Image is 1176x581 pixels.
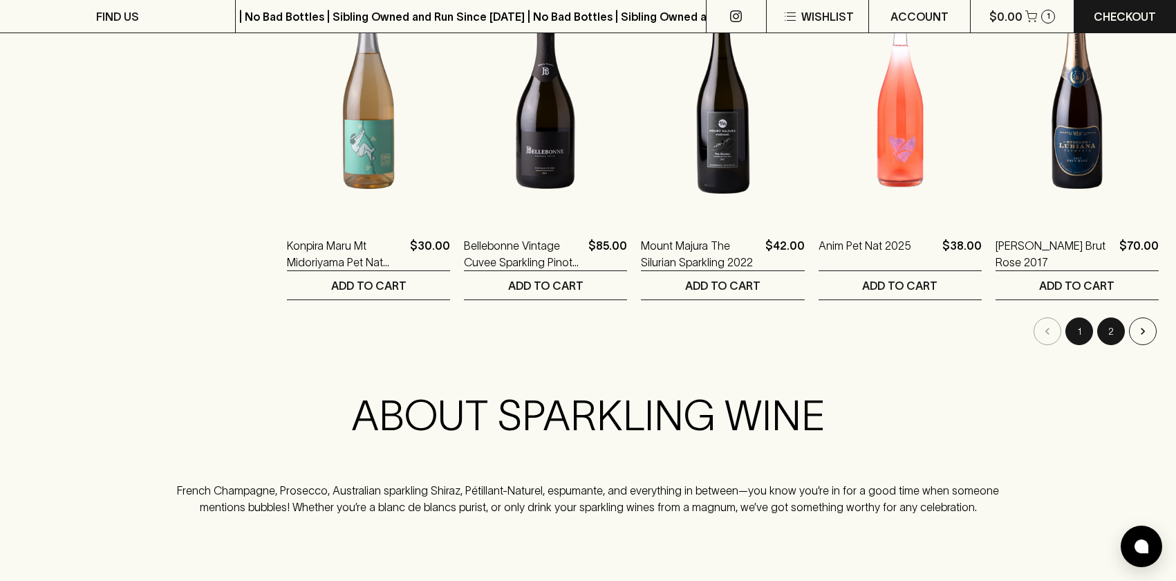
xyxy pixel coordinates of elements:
[96,8,139,25] p: FIND US
[1119,237,1159,270] p: $70.00
[765,237,805,270] p: $42.00
[819,271,982,299] button: ADD TO CART
[176,391,1000,441] h2: ABOUT SPARKLING WINE
[890,8,949,25] p: ACCOUNT
[862,277,937,294] p: ADD TO CART
[464,271,627,299] button: ADD TO CART
[1039,277,1114,294] p: ADD TO CART
[1065,317,1093,345] button: page 1
[1097,317,1125,345] button: Go to page 2
[508,277,584,294] p: ADD TO CART
[1135,539,1148,553] img: bubble-icon
[989,8,1023,25] p: $0.00
[641,237,759,270] a: Mount Majura The Silurian Sparkling 2022
[464,237,583,270] a: Bellebonne Vintage Cuvee Sparkling Pinot Chardonnay 2021
[287,271,450,299] button: ADD TO CART
[176,482,1000,515] p: French Champagne, Prosecco, Australian sparkling Shiraz, Pétillant-Naturel, espumante, and everyt...
[685,277,760,294] p: ADD TO CART
[942,237,982,270] p: $38.00
[588,237,627,270] p: $85.00
[1047,12,1050,20] p: 1
[410,237,450,270] p: $30.00
[287,237,404,270] a: Konpira Maru Mt Midoriyama Pet Nat 2025
[287,317,1159,345] nav: pagination navigation
[801,8,854,25] p: Wishlist
[641,271,804,299] button: ADD TO CART
[996,271,1159,299] button: ADD TO CART
[1129,317,1157,345] button: Go to next page
[1094,8,1156,25] p: Checkout
[331,277,407,294] p: ADD TO CART
[996,237,1114,270] a: [PERSON_NAME] Brut Rose 2017
[819,237,911,270] a: Anim Pet Nat 2025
